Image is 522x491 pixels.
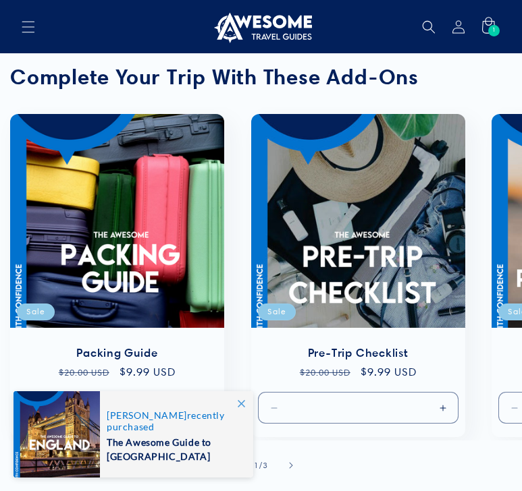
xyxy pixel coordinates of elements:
span: 1 [254,459,259,472]
strong: Complete Your Trip With These Add-Ons [10,64,419,90]
summary: Search [414,12,444,42]
summary: Menu [14,12,43,42]
a: Pre-Trip Checklist [265,345,452,359]
span: [PERSON_NAME] [107,409,187,421]
input: Quantity for Default Title [336,392,380,424]
span: / [259,459,263,472]
button: Slide right [276,451,306,480]
span: The Awesome Guide to [GEOGRAPHIC_DATA] [107,432,239,463]
a: Awesome Travel Guides [205,5,317,48]
span: 1 [492,25,496,36]
span: 3 [263,459,268,472]
a: Packing Guide [24,345,211,359]
span: recently purchased [107,409,239,432]
img: Awesome Travel Guides [211,11,312,43]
